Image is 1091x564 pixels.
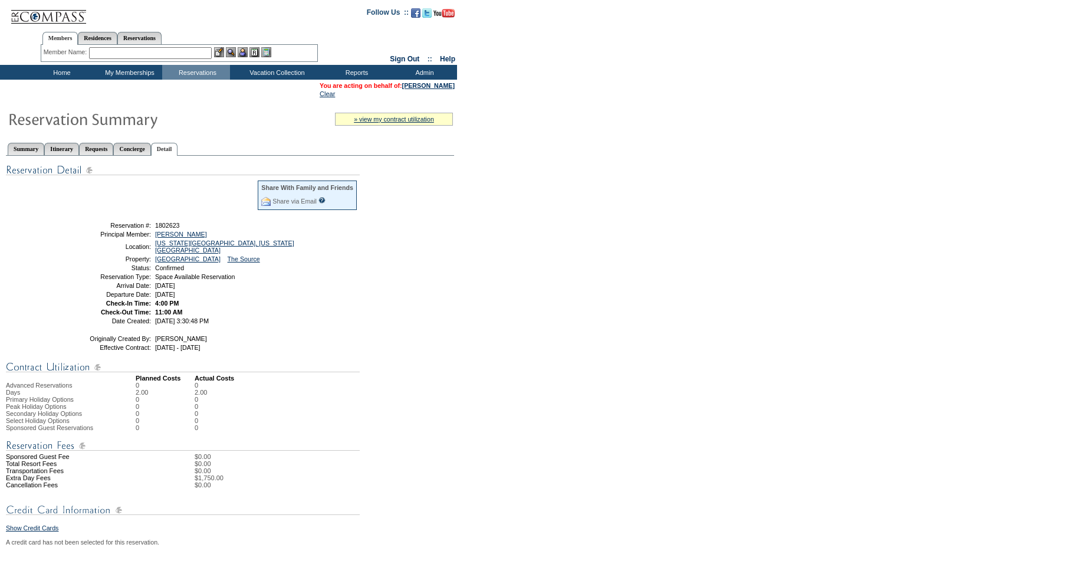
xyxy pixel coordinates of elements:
div: A credit card has not been selected for this reservation. [6,539,454,546]
a: Clear [320,90,335,97]
td: $0.00 [195,453,454,460]
td: Property: [67,255,151,263]
td: Reservation Type: [67,273,151,280]
a: Follow us on Twitter [422,12,432,19]
td: Transportation Fees [6,467,136,474]
a: Share via Email [272,198,317,205]
td: 0 [195,424,207,431]
td: 0 [195,410,207,417]
td: Effective Contract: [67,344,151,351]
a: Subscribe to our YouTube Channel [433,12,455,19]
td: 2.00 [136,389,195,396]
img: Reservation Detail [6,163,360,178]
td: Home [27,65,94,80]
a: [PERSON_NAME] [402,82,455,89]
a: Become our fan on Facebook [411,12,420,19]
a: [PERSON_NAME] [155,231,207,238]
td: Arrival Date: [67,282,151,289]
td: Follow Us :: [367,7,409,21]
span: [DATE] [155,291,175,298]
span: Space Available Reservation [155,273,235,280]
td: Vacation Collection [230,65,321,80]
td: Total Resort Fees [6,460,136,467]
td: 2.00 [195,389,207,396]
td: 0 [136,424,195,431]
a: Itinerary [44,143,79,155]
td: Extra Day Fees [6,474,136,481]
img: Impersonate [238,47,248,57]
span: 1802623 [155,222,180,229]
span: [DATE] - [DATE] [155,344,201,351]
td: $0.00 [195,467,454,474]
img: Reservaton Summary [8,107,244,130]
td: Departure Date: [67,291,151,298]
img: b_calculator.gif [261,47,271,57]
td: Cancellation Fees [6,481,136,488]
td: Status: [67,264,151,271]
td: Sponsored Guest Fee [6,453,136,460]
img: Reservation Fees [6,438,360,453]
a: Detail [151,143,178,156]
a: Concierge [113,143,150,155]
span: You are acting on behalf of: [320,82,455,89]
td: 0 [136,382,195,389]
a: Requests [79,143,113,155]
img: Credit Card Information [6,503,360,517]
td: $0.00 [195,460,454,467]
a: [US_STATE][GEOGRAPHIC_DATA], [US_STATE][GEOGRAPHIC_DATA] [155,240,294,254]
td: Date Created: [67,317,151,324]
a: Residences [78,32,117,44]
img: Reservations [249,47,259,57]
td: 0 [136,403,195,410]
td: Reports [321,65,389,80]
span: [DATE] [155,282,175,289]
a: Reservations [117,32,162,44]
span: Primary Holiday Options [6,396,74,403]
td: 0 [195,417,207,424]
a: Summary [8,143,44,155]
img: View [226,47,236,57]
img: Subscribe to our YouTube Channel [433,9,455,18]
span: [PERSON_NAME] [155,335,207,342]
a: Members [42,32,78,45]
td: Reservations [162,65,230,80]
td: 0 [136,410,195,417]
input: What is this? [318,197,326,204]
a: Show Credit Cards [6,524,58,532]
a: The Source [228,255,260,263]
div: Share With Family and Friends [261,184,353,191]
span: Secondary Holiday Options [6,410,82,417]
span: Advanced Reservations [6,382,73,389]
td: My Memberships [94,65,162,80]
span: Days [6,389,20,396]
img: Contract Utilization [6,360,360,375]
span: 11:00 AM [155,309,182,316]
td: Originally Created By: [67,335,151,342]
span: Confirmed [155,264,184,271]
td: Principal Member: [67,231,151,238]
img: b_edit.gif [214,47,224,57]
td: Actual Costs [195,375,454,382]
td: Location: [67,240,151,254]
td: 0 [195,403,207,410]
span: Sponsored Guest Reservations [6,424,93,431]
td: $0.00 [195,481,454,488]
a: » view my contract utilization [354,116,434,123]
td: Reservation #: [67,222,151,229]
a: Sign Out [390,55,419,63]
img: Become our fan on Facebook [411,8,420,18]
strong: Check-Out Time: [101,309,151,316]
div: Member Name: [44,47,89,57]
td: 0 [195,382,207,389]
a: Help [440,55,455,63]
td: Planned Costs [136,375,195,382]
a: [GEOGRAPHIC_DATA] [155,255,221,263]
span: [DATE] 3:30:48 PM [155,317,209,324]
span: 4:00 PM [155,300,179,307]
td: Admin [389,65,457,80]
td: $1,750.00 [195,474,454,481]
span: Peak Holiday Options [6,403,66,410]
td: 0 [195,396,207,403]
strong: Check-In Time: [106,300,151,307]
td: 0 [136,417,195,424]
